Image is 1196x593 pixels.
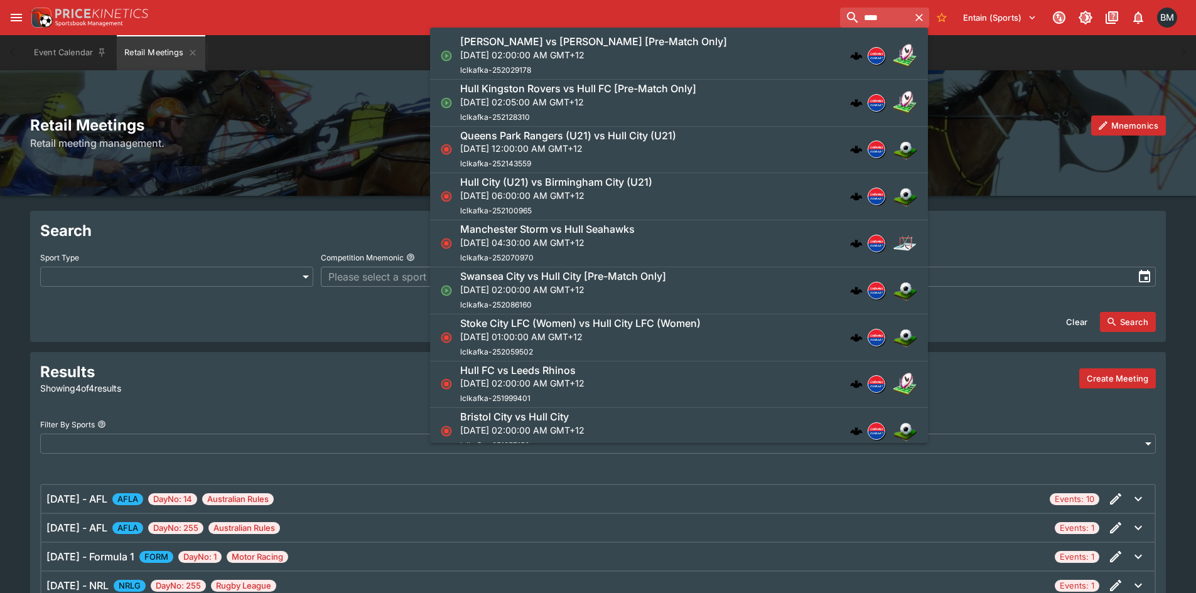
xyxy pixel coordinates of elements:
[850,331,863,344] img: logo-cerberus.svg
[1157,8,1177,28] div: Byron Monk
[440,190,453,203] svg: Closed
[460,48,727,61] p: [DATE] 02:00:00 AM GMT+12
[440,97,453,109] svg: Open
[932,8,952,28] button: No Bookmarks
[868,95,885,111] img: lclkafka.png
[40,382,399,395] p: Showing 4 of 4 results
[112,493,143,506] span: AFLA
[840,8,909,28] input: search
[850,143,863,156] img: logo-cerberus.svg
[46,520,107,535] h6: [DATE] - AFL
[893,43,918,68] img: rugby_league.png
[893,137,918,162] img: soccer.png
[850,284,863,297] img: logo-cerberus.svg
[460,236,635,249] p: [DATE] 04:30:00 AM GMT+12
[460,441,529,450] span: lclkafka-251957152
[148,493,197,506] span: DayNo: 14
[460,347,533,356] span: lclkafka-252059502
[460,223,635,236] h6: Manchester Storm vs Hull Seahawks
[460,189,652,202] p: [DATE] 06:00:00 AM GMT+12
[893,371,918,397] img: rugby_league.png
[868,235,885,252] img: lclkafka.png
[868,376,885,392] img: lclkafka.png
[868,188,885,205] div: lclkafka
[55,21,123,26] img: Sportsbook Management
[114,580,146,592] span: NRLG
[460,283,666,296] p: [DATE] 02:00:00 AM GMT+12
[460,410,569,424] h6: Bristol City vs Hull City
[1055,580,1099,592] span: Events: 1
[1153,4,1181,31] button: Byron Monk
[460,317,701,330] h6: Stoke City LFC (Women) vs Hull City LFC (Women)
[460,253,534,262] span: lclkafka-252070970
[460,330,701,343] p: [DATE] 01:00:00 AM GMT+12
[868,141,885,158] img: lclkafka.png
[460,159,531,168] span: lclkafka-252143559
[850,190,863,203] div: cerberus
[460,300,532,309] span: lclkafka-252086160
[850,331,863,344] div: cerberus
[55,9,148,18] img: PriceKinetics
[868,375,885,393] div: lclkafka
[1074,6,1097,29] button: Toggle light/dark mode
[850,97,863,109] img: logo-cerberus.svg
[868,188,885,205] img: lclkafka.png
[868,48,885,64] img: lclkafka.png
[1048,6,1070,29] button: Connected to PK
[868,329,885,346] img: lclkafka.png
[1127,6,1150,29] button: Notifications
[40,362,399,382] h2: Results
[139,551,173,564] span: FORM
[1091,115,1166,136] button: Mnemonics
[956,8,1044,28] button: Select Tenant
[868,94,885,112] div: lclkafka
[1101,6,1123,29] button: Documentation
[460,95,696,109] p: [DATE] 02:05:00 AM GMT+12
[28,5,53,30] img: PriceKinetics Logo
[460,424,585,437] p: [DATE] 02:00:00 AM GMT+12
[850,284,863,297] div: cerberus
[440,425,453,437] svg: Closed
[460,377,585,390] p: [DATE] 02:00:00 AM GMT+12
[460,176,652,189] h6: Hull City (U21) vs Birmingham City (U21)
[211,580,276,592] span: Rugby League
[112,522,143,535] span: AFLA
[328,269,574,284] span: Please select a sport
[460,82,696,95] h6: Hull Kingston Rovers vs Hull FC [Pre-Match Only]
[440,284,453,297] svg: Open
[868,47,885,65] div: lclkafka
[440,331,453,344] svg: Closed
[850,190,863,203] img: logo-cerberus.svg
[46,578,109,593] h6: [DATE] - NRL
[460,35,727,48] h6: [PERSON_NAME] vs [PERSON_NAME] [Pre-Match Only]
[868,141,885,158] div: lclkafka
[850,378,863,390] div: cerberus
[117,35,205,70] button: Retail Meetings
[151,580,206,592] span: DayNo: 255
[440,237,453,250] svg: Closed
[1133,265,1156,288] button: toggle date time picker
[1055,551,1099,564] span: Events: 1
[850,50,863,62] img: logo-cerberus.svg
[1050,493,1099,506] span: Events: 10
[893,90,918,115] img: rugby_league.png
[850,97,863,109] div: cerberus
[208,522,280,535] span: Australian Rules
[893,325,918,350] img: soccer.png
[868,329,885,346] div: lclkafka
[460,270,666,283] h6: Swansea City vs Hull City [Pre-Match Only]
[40,419,95,430] p: Filter By Sports
[868,235,885,252] div: lclkafka
[440,378,453,390] svg: Closed
[440,50,453,62] svg: Open
[40,252,79,263] p: Sport Type
[893,419,918,444] img: soccer.png
[178,551,222,564] span: DayNo: 1
[850,425,863,437] img: logo-cerberus.svg
[227,551,288,564] span: Motor Racing
[321,252,404,263] p: Competition Mnemonic
[850,143,863,156] div: cerberus
[1079,368,1156,388] button: Create a new meeting by adding events
[893,184,918,209] img: soccer.png
[460,65,531,75] span: lclkafka-252029178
